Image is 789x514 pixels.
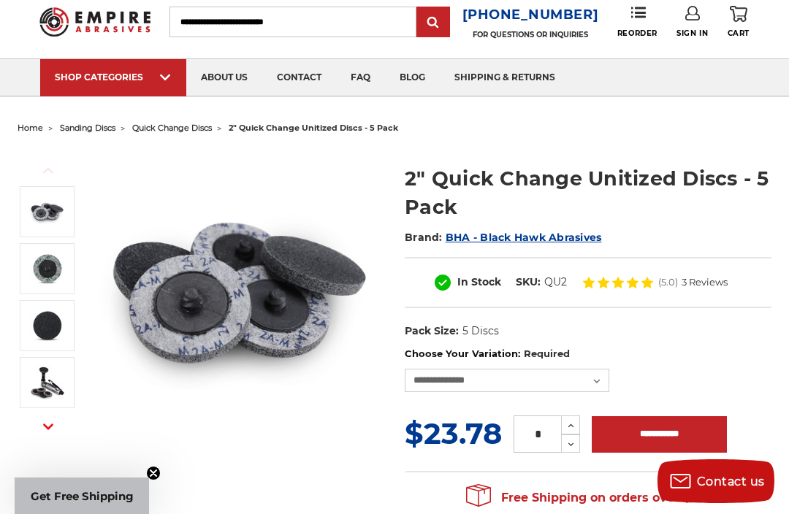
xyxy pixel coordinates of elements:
a: Reorder [617,6,657,37]
a: quick change discs [132,123,212,133]
span: Free Shipping on orders over $149 [466,483,710,513]
a: faq [336,59,385,96]
dd: QU2 [544,275,567,290]
a: sanding discs [60,123,115,133]
dd: 5 Discs [462,323,499,339]
button: Previous [31,155,66,186]
label: Choose Your Variation: [405,347,771,361]
a: [PHONE_NUMBER] [462,4,599,26]
img: 2" Quick Change Unitized Discs - 5 Pack [29,193,66,230]
button: Contact us [657,459,774,503]
dt: Pack Size: [405,323,459,339]
button: Next [31,411,66,442]
div: Get Free ShippingClose teaser [15,477,149,514]
span: Get Free Shipping [31,489,134,503]
img: 2" Quick Change Unitized Discs - 5 Pack [29,364,66,401]
a: BHA - Black Hawk Abrasives [446,231,602,244]
a: shipping & returns [440,59,570,96]
dt: SKU: [516,275,541,290]
img: 2" Quick Change Unitized Discs - 5 Pack [29,250,66,287]
span: Contact us [697,475,765,488]
span: $23.78 [405,415,502,451]
a: about us [186,59,262,96]
img: 2" Quick Change Unitized Discs - 5 Pack [99,149,384,434]
span: Sign In [676,28,708,38]
div: SHOP CATEGORIES [55,72,172,83]
p: FOR QUESTIONS OR INQUIRIES [462,30,599,39]
span: Brand: [405,231,443,244]
h1: 2" Quick Change Unitized Discs - 5 Pack [405,164,771,221]
small: Required [524,348,570,359]
a: blog [385,59,440,96]
span: Cart [728,28,750,38]
span: (5.0) [658,277,678,287]
a: contact [262,59,336,96]
span: 2" quick change unitized discs - 5 pack [229,123,398,133]
img: 2" Quick Change Unitized Discs - 5 Pack [29,307,66,344]
span: 3 Reviews [682,277,728,287]
a: Cart [728,6,750,38]
input: Submit [419,8,448,37]
span: Reorder [617,28,657,38]
a: home [18,123,43,133]
button: Close teaser [146,466,161,480]
span: In Stock [457,275,501,288]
